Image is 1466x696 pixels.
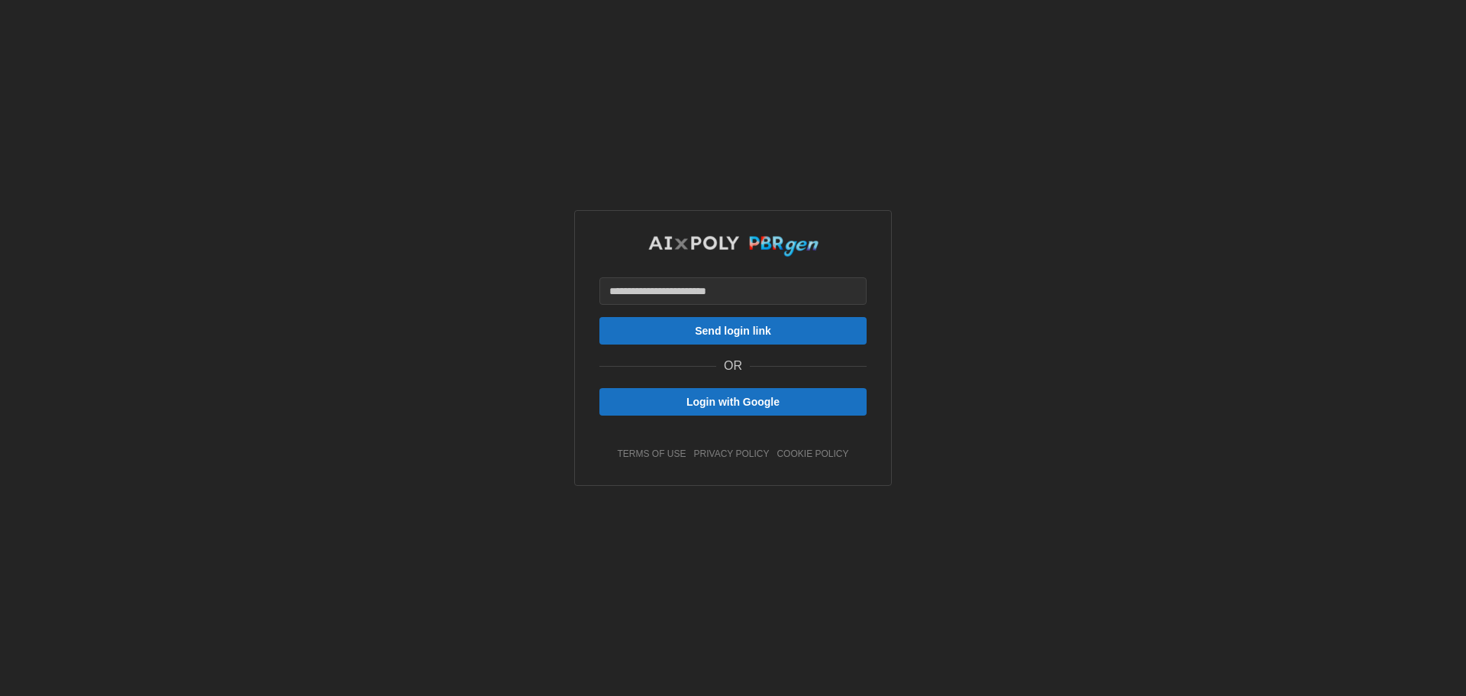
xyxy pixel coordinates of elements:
a: privacy policy [694,448,770,461]
span: Login with Google [686,389,780,415]
span: Send login link [695,318,771,344]
a: cookie policy [777,448,848,461]
button: Send login link [599,317,867,345]
p: OR [724,357,742,376]
button: Login with Google [599,388,867,416]
img: AIxPoly PBRgen [647,235,819,257]
a: terms of use [618,448,686,461]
